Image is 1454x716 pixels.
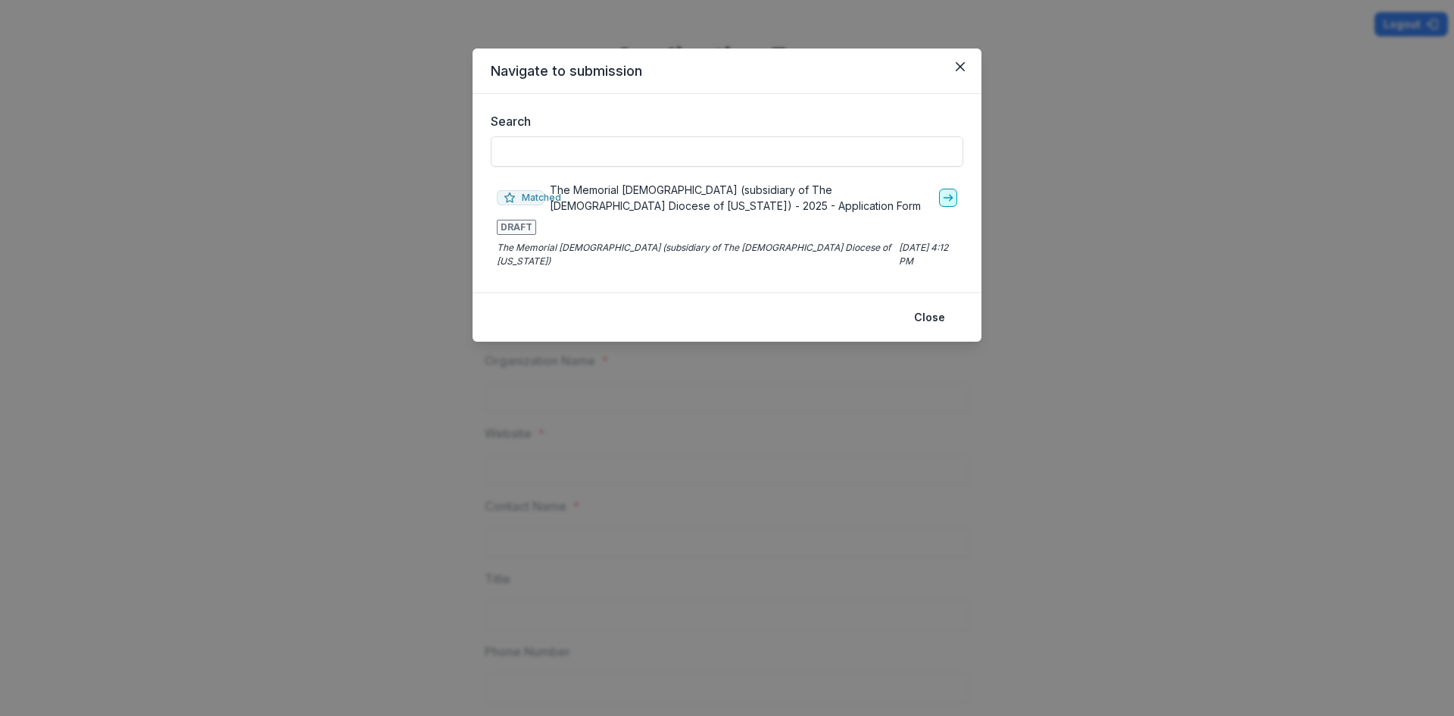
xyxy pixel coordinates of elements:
[491,112,954,130] label: Search
[497,241,893,268] p: The Memorial [DEMOGRAPHIC_DATA] (subsidiary of The [DEMOGRAPHIC_DATA] Diocese of [US_STATE])
[939,189,957,207] a: go-to
[948,55,972,79] button: Close
[550,182,933,214] p: The Memorial [DEMOGRAPHIC_DATA] (subsidiary of The [DEMOGRAPHIC_DATA] Diocese of [US_STATE]) - 20...
[497,190,544,205] span: Matched
[497,220,536,235] span: DRAFT
[905,305,954,330] button: Close
[899,241,957,268] p: [DATE] 4:12 PM
[473,48,981,94] header: Navigate to submission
